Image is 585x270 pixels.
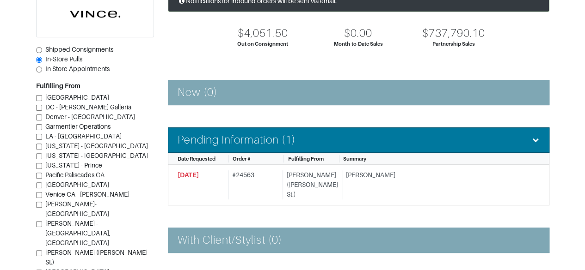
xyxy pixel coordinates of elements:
span: Summary [343,156,366,162]
input: In-Store Pulls [36,57,42,63]
span: Pacific Paliscades CA [45,171,105,179]
span: In Store Appointments [45,65,110,72]
input: [US_STATE] - [GEOGRAPHIC_DATA] [36,144,42,150]
div: # 24563 [228,170,279,199]
input: Garmentier Operations [36,124,42,130]
input: [US_STATE] - [GEOGRAPHIC_DATA] [36,153,42,159]
div: Partnership Sales [432,40,474,48]
div: $4,051.50 [238,27,288,40]
div: $737,790.10 [422,27,485,40]
span: [US_STATE] - [GEOGRAPHIC_DATA] [45,152,148,159]
span: [DATE] [178,171,199,179]
input: [PERSON_NAME] ([PERSON_NAME] St.) [36,250,42,256]
span: Fulfilling From [288,156,323,162]
input: [PERSON_NAME] - [GEOGRAPHIC_DATA], [GEOGRAPHIC_DATA] [36,221,42,227]
input: [PERSON_NAME]-[GEOGRAPHIC_DATA] [36,202,42,208]
input: DC - [PERSON_NAME] Galleria [36,105,42,111]
span: Date Requested [178,156,216,162]
h4: With Client/Stylist (0) [178,234,282,247]
h4: New (0) [178,86,217,99]
input: [GEOGRAPHIC_DATA] [36,182,42,188]
h4: Pending Information (1) [178,133,296,147]
span: [GEOGRAPHIC_DATA] [45,181,109,188]
span: Garmentier Operations [45,123,111,130]
span: Venice CA - [PERSON_NAME] [45,191,129,198]
input: Denver - [GEOGRAPHIC_DATA] [36,114,42,120]
input: In Store Appointments [36,66,42,72]
span: [US_STATE] - Prince [45,162,102,169]
div: [PERSON_NAME] ([PERSON_NAME] St.) [283,170,338,199]
input: LA - [GEOGRAPHIC_DATA] [36,134,42,140]
span: [PERSON_NAME] ([PERSON_NAME] St.) [45,249,148,266]
span: LA - [GEOGRAPHIC_DATA] [45,132,122,140]
div: Month-to-Date Sales [334,40,383,48]
span: [PERSON_NAME]-[GEOGRAPHIC_DATA] [45,200,109,217]
input: Pacific Paliscades CA [36,173,42,179]
div: $0.00 [344,27,372,40]
div: [PERSON_NAME] [342,170,533,199]
div: Out on Consignment [237,40,288,48]
input: Venice CA - [PERSON_NAME] [36,192,42,198]
span: Denver - [GEOGRAPHIC_DATA] [45,113,135,120]
span: [GEOGRAPHIC_DATA] [45,94,109,101]
span: In-Store Pulls [45,55,82,63]
input: [US_STATE] - Prince [36,163,42,169]
span: [PERSON_NAME] - [GEOGRAPHIC_DATA], [GEOGRAPHIC_DATA] [45,220,111,246]
input: [GEOGRAPHIC_DATA] [36,95,42,101]
input: Shipped Consignments [36,47,42,53]
span: DC - [PERSON_NAME] Galleria [45,103,131,111]
label: Fulfilling From [36,81,80,91]
span: Shipped Consignments [45,46,113,53]
span: Order # [233,156,251,162]
span: [US_STATE] - [GEOGRAPHIC_DATA] [45,142,148,150]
